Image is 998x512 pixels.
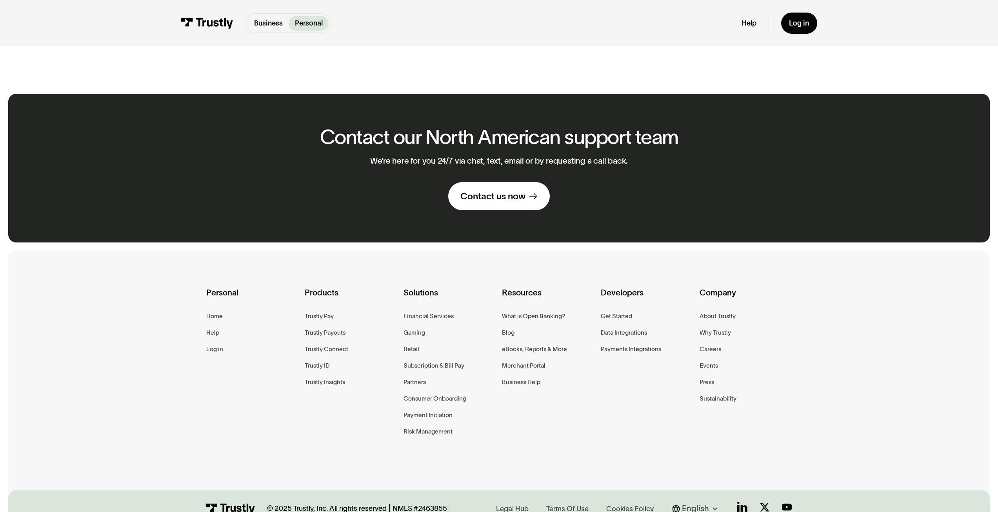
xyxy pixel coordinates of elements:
a: Payment Initiation [404,410,453,420]
a: Subscription & Bill Pay [404,361,464,371]
p: Business [254,18,283,29]
a: Consumer Onboarding [404,394,466,404]
a: Log in [206,344,223,354]
a: Why Trustly [700,328,731,338]
a: Help [742,19,756,28]
a: Press [700,377,714,387]
a: Business Help [502,377,540,387]
a: About Trustly [700,311,736,321]
a: Blog [502,328,514,338]
p: We’re here for you 24/7 via chat, text, email or by requesting a call back. [370,156,628,166]
div: Personal [206,286,299,311]
div: Log in [789,19,809,28]
a: Retail [404,344,419,354]
a: Careers [700,344,721,354]
a: What is Open Banking? [502,311,565,321]
a: Home [206,311,223,321]
a: Get Started [601,311,632,321]
div: Solutions [404,286,496,311]
a: Log in [781,13,817,34]
a: Business [248,16,289,31]
img: Trustly Logo [181,18,233,29]
h2: Contact our North American support team [320,126,678,148]
div: Developers [601,286,693,311]
a: Trustly Pay [305,311,334,321]
a: Merchant Portal [502,361,545,371]
a: Trustly ID [305,361,330,371]
a: Trustly Insights [305,377,345,387]
a: Events [700,361,718,371]
a: Financial Services [404,311,454,321]
div: Contact us now [460,190,525,202]
a: Sustainability [700,394,736,404]
a: Trustly Connect [305,344,348,354]
a: Gaming [404,328,425,338]
a: Contact us now [448,182,550,210]
a: Risk Management [404,426,453,437]
p: Personal [295,18,323,29]
div: Company [700,286,792,311]
a: Help [206,328,219,338]
a: eBooks, Reports & More [502,344,567,354]
div: Resources [502,286,594,311]
a: Data Integrations [601,328,647,338]
div: Products [305,286,397,311]
a: Partners [404,377,426,387]
a: Payments Integrations [601,344,661,354]
a: Trustly Payouts [305,328,345,338]
a: Personal [289,16,329,31]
